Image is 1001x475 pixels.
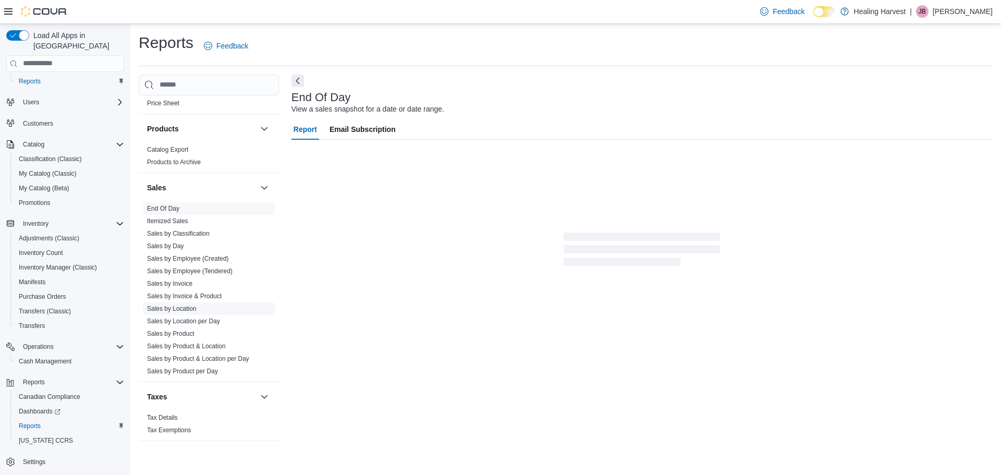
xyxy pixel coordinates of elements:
span: Sales by Product per Day [147,367,218,375]
button: Users [19,96,43,108]
button: Inventory Manager (Classic) [10,260,128,275]
span: Cash Management [19,357,71,366]
span: My Catalog (Classic) [15,167,124,180]
button: Transfers [10,319,128,333]
button: Next [291,75,304,87]
span: Settings [23,458,45,466]
span: Adjustments (Classic) [19,234,79,242]
a: My Catalog (Classic) [15,167,81,180]
span: Sales by Employee (Created) [147,254,229,263]
button: My Catalog (Beta) [10,181,128,196]
button: Reports [2,375,128,389]
span: JB [919,5,926,18]
span: Promotions [15,197,124,209]
a: Sales by Invoice [147,280,192,287]
a: Sales by Day [147,242,184,250]
a: Catalog Export [147,146,188,153]
a: Transfers [15,320,49,332]
span: Feedback [216,41,248,51]
a: Customers [19,117,57,130]
a: Dashboards [10,404,128,419]
a: My Catalog (Beta) [15,182,74,194]
span: Cash Management [15,355,124,368]
h3: Products [147,124,179,134]
a: Sales by Employee (Tendered) [147,267,233,275]
span: Reports [23,378,45,386]
a: Canadian Compliance [15,391,84,403]
span: Reports [19,376,124,388]
button: Inventory [19,217,53,230]
span: Sales by Location [147,305,197,313]
a: Classification (Classic) [15,153,86,165]
button: Taxes [147,392,256,402]
h1: Reports [139,32,193,53]
button: Promotions [10,196,128,210]
span: Sales by Product [147,330,194,338]
a: Transfers (Classic) [15,305,75,318]
button: Taxes [258,391,271,403]
button: Reports [10,74,128,89]
span: Inventory Count [19,249,63,257]
h3: Taxes [147,392,167,402]
a: Inventory Count [15,247,67,259]
button: Products [258,123,271,135]
span: Sales by Product & Location per Day [147,355,249,363]
span: Reports [15,75,124,88]
a: Settings [19,456,50,468]
div: Pricing [139,97,279,114]
span: Inventory Count [15,247,124,259]
a: Sales by Classification [147,230,210,237]
button: Customers [2,116,128,131]
button: Classification (Classic) [10,152,128,166]
span: Promotions [19,199,51,207]
span: Customers [19,117,124,130]
span: Email Subscription [329,119,396,140]
span: Washington CCRS [15,434,124,447]
span: Load All Apps in [GEOGRAPHIC_DATA] [29,30,124,51]
span: Catalog [19,138,124,151]
span: Sales by Classification [147,229,210,238]
div: Sales [139,202,279,382]
span: Users [23,98,39,106]
img: Cova [21,6,68,17]
p: [PERSON_NAME] [933,5,993,18]
a: Inventory Manager (Classic) [15,261,101,274]
button: Reports [10,419,128,433]
span: Classification (Classic) [15,153,124,165]
button: Users [2,95,128,109]
div: Products [139,143,279,173]
a: Feedback [200,35,252,56]
button: Products [147,124,256,134]
button: Inventory [2,216,128,231]
span: Transfers [19,322,45,330]
span: Dashboards [19,407,60,416]
span: Canadian Compliance [19,393,80,401]
a: [US_STATE] CCRS [15,434,77,447]
button: Catalog [2,137,128,152]
a: Sales by Employee (Created) [147,255,229,262]
span: Classification (Classic) [19,155,82,163]
a: Sales by Location per Day [147,318,220,325]
span: Transfers (Classic) [19,307,71,315]
span: Inventory [23,220,48,228]
a: Sales by Location [147,305,197,312]
a: Products to Archive [147,159,201,166]
span: Price Sheet [147,99,179,107]
span: Reports [19,77,41,86]
a: Promotions [15,197,55,209]
span: Catalog Export [147,145,188,154]
span: My Catalog (Beta) [15,182,124,194]
span: Customers [23,119,53,128]
span: Reports [19,422,41,430]
span: Manifests [19,278,45,286]
span: Inventory Manager (Classic) [15,261,124,274]
h3: Sales [147,182,166,193]
span: Tax Exemptions [147,426,191,434]
span: End Of Day [147,204,179,213]
span: Sales by Product & Location [147,342,226,350]
button: Reports [19,376,49,388]
p: Healing Harvest [854,5,906,18]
